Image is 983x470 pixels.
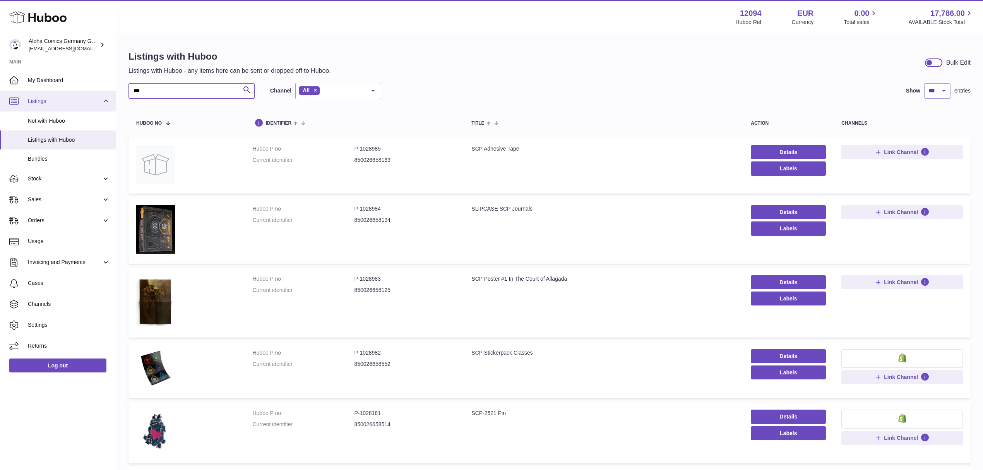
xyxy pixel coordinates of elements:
[751,121,826,126] div: action
[471,121,484,126] span: title
[28,259,102,266] span: Invoicing and Payments
[354,349,456,357] dd: P-1028982
[884,374,918,381] span: Link Channel
[792,19,814,26] div: Currency
[28,155,110,163] span: Bundles
[844,19,878,26] span: Total sales
[28,280,110,287] span: Cases
[252,156,354,164] dt: Current identifier
[884,279,918,286] span: Link Channel
[354,216,456,224] dd: 850026658194
[844,8,878,26] a: 0.00 Total sales
[751,205,826,219] a: Details
[28,77,110,84] span: My Dashboard
[946,58,971,67] div: Bulk Edit
[354,421,456,428] dd: 850026658514
[252,145,354,153] dt: Huboo P no
[841,205,963,219] button: Link Channel
[751,349,826,363] a: Details
[751,161,826,175] button: Labels
[751,145,826,159] a: Details
[751,221,826,235] button: Labels
[471,205,735,213] div: SLIPCASE SCP Journals
[252,410,354,417] dt: Huboo P no
[9,359,106,372] a: Log out
[270,87,291,94] label: Channel
[354,286,456,294] dd: 850026658125
[252,275,354,283] dt: Huboo P no
[884,209,918,216] span: Link Channel
[354,205,456,213] dd: P-1028984
[898,413,906,423] img: shopify-small.png
[28,117,110,125] span: Not with Huboo
[751,365,826,379] button: Labels
[28,217,102,224] span: Orders
[136,410,175,454] img: SCP-2521 Pin
[898,353,906,362] img: shopify-small.png
[28,175,102,182] span: Stock
[252,286,354,294] dt: Current identifier
[28,321,110,329] span: Settings
[471,275,735,283] div: SCP Poster #1 In The Court of Allagada
[136,349,175,389] img: SCP Stickerpack Classes
[28,196,102,203] span: Sales
[28,136,110,144] span: Listings with Huboo
[841,145,963,159] button: Link Channel
[252,216,354,224] dt: Current identifier
[884,149,918,156] span: Link Channel
[841,121,963,126] div: channels
[303,87,310,93] span: All
[136,275,175,328] img: SCP Poster #1 In The Court of Allagada
[128,50,331,63] h1: Listings with Huboo
[354,145,456,153] dd: P-1028985
[884,434,918,441] span: Link Channel
[930,8,965,19] span: 17,786.00
[29,38,98,52] div: Aloha Comics Germany GmbH
[471,349,735,357] div: SCP Stickerpack Classes
[252,349,354,357] dt: Huboo P no
[252,360,354,368] dt: Current identifier
[28,342,110,350] span: Returns
[797,8,813,19] strong: EUR
[736,19,762,26] div: Huboo Ref
[354,156,456,164] dd: 850026658163
[841,275,963,289] button: Link Channel
[28,238,110,245] span: Usage
[136,121,162,126] span: Huboo no
[855,8,870,19] span: 0.00
[841,431,963,445] button: Link Channel
[751,292,826,305] button: Labels
[9,39,21,51] img: internalAdmin-12094@internal.huboo.com
[252,205,354,213] dt: Huboo P no
[28,98,102,105] span: Listings
[354,275,456,283] dd: P-1028983
[841,370,963,384] button: Link Channel
[28,300,110,308] span: Channels
[252,421,354,428] dt: Current identifier
[354,360,456,368] dd: 850026658552
[471,145,735,153] div: SCP Adhesive Tape
[751,426,826,440] button: Labels
[29,45,114,51] span: [EMAIL_ADDRESS][DOMAIN_NAME]
[128,67,331,75] p: Listings with Huboo - any items here can be sent or dropped off to Huboo.
[354,410,456,417] dd: P-1028181
[471,410,735,417] div: SCP-2521 Pin
[954,87,971,94] span: entries
[136,145,175,184] img: SCP Adhesive Tape
[265,121,291,126] span: identifier
[740,8,762,19] strong: 12094
[136,205,175,254] img: SLIPCASE SCP Journals
[908,8,974,26] a: 17,786.00 AVAILABLE Stock Total
[906,87,920,94] label: Show
[908,19,974,26] span: AVAILABLE Stock Total
[751,275,826,289] a: Details
[751,410,826,424] a: Details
